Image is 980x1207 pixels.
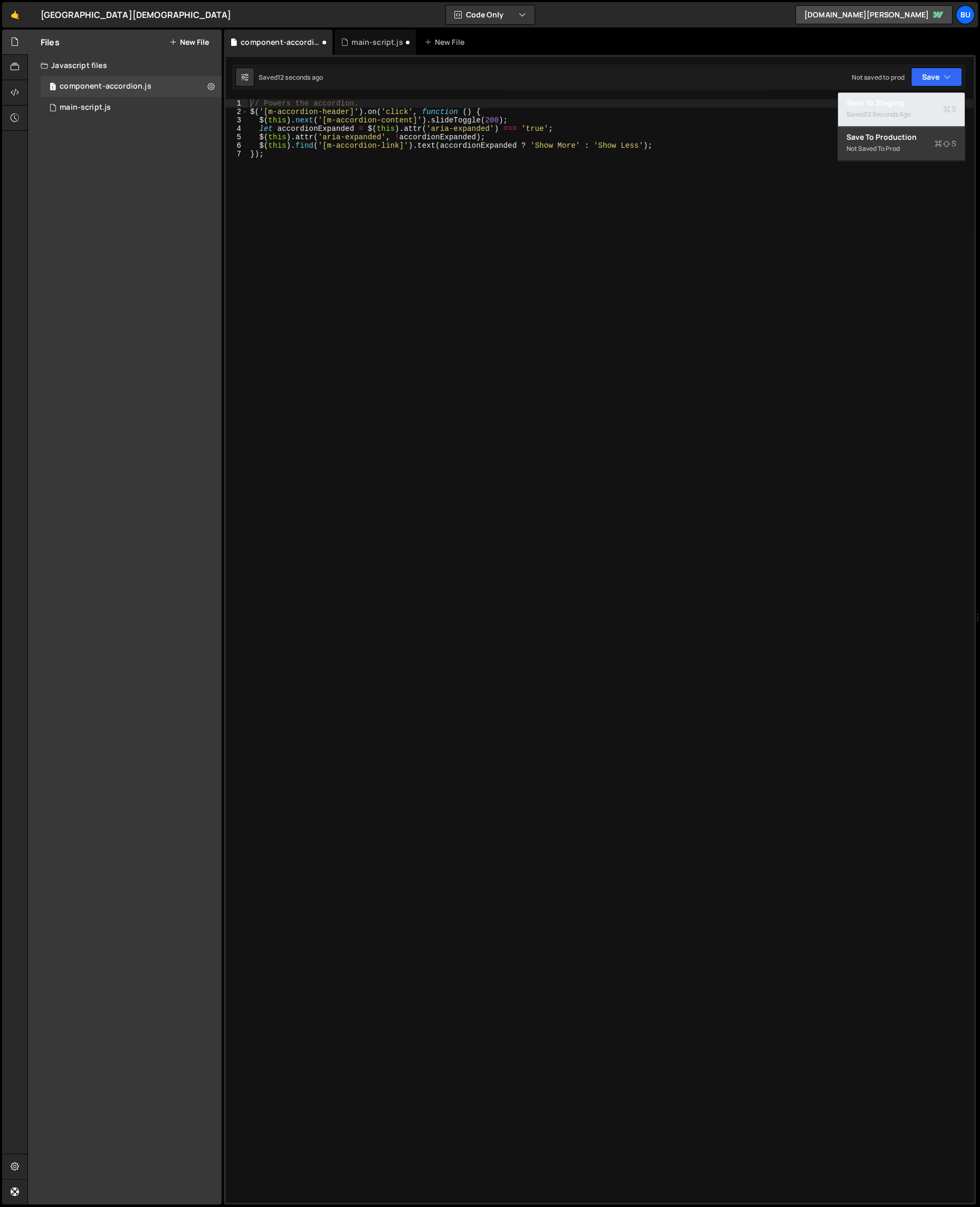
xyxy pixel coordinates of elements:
[956,5,975,24] a: Bu
[424,37,469,47] div: New File
[846,98,956,108] div: Save to Staging
[852,73,905,82] div: Not saved to prod
[41,76,222,97] div: 14359/45060.js
[41,36,60,48] h2: Files
[41,97,222,118] div: 14359/36928.js
[838,92,965,127] button: Save to StagingS Saved12 seconds ago
[259,73,323,82] div: Saved
[60,103,111,112] div: main-script.js
[41,8,232,21] div: [GEOGRAPHIC_DATA][DEMOGRAPHIC_DATA]
[846,142,956,155] div: Not saved to prod
[50,83,56,92] span: 1
[351,37,403,47] div: main-script.js
[28,55,222,76] div: Javascript files
[226,133,248,141] div: 5
[943,104,956,114] span: S
[446,5,535,24] button: Code Only
[169,38,209,46] button: New File
[226,141,248,150] div: 6
[226,124,248,133] div: 4
[60,82,151,91] div: component-accordion.js
[241,37,320,47] div: component-accordion.js
[226,108,248,116] div: 2
[795,5,953,24] a: [DOMAIN_NAME][PERSON_NAME]
[278,73,323,82] div: 12 seconds ago
[838,127,965,161] button: Save to ProductionS Not saved to prod
[226,150,248,158] div: 7
[2,2,28,27] a: 🤙
[935,138,956,149] span: S
[865,110,911,119] div: 12 seconds ago
[846,108,956,121] div: Saved
[911,68,962,87] button: Save
[846,132,956,142] div: Save to Production
[226,116,248,124] div: 3
[226,99,248,108] div: 1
